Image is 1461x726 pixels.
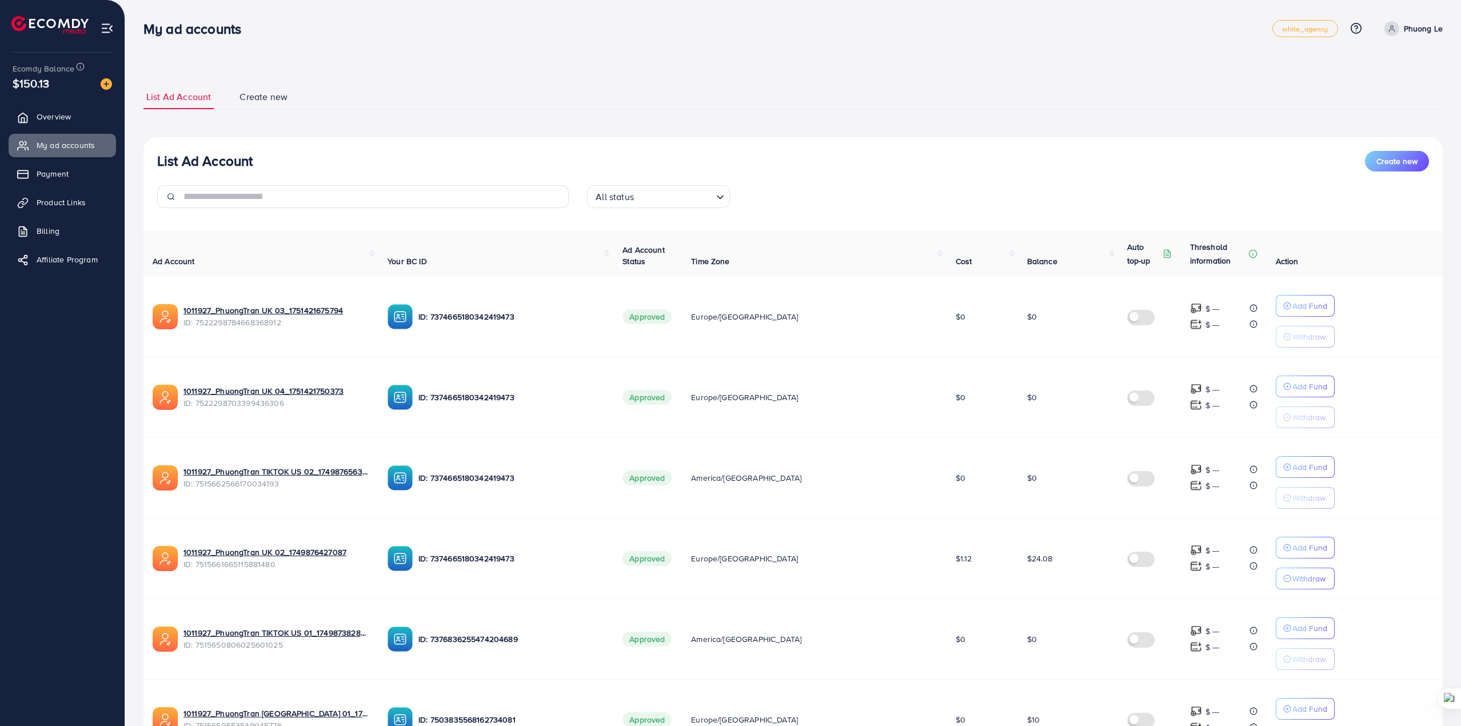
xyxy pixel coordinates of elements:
[956,472,965,484] span: $0
[183,708,369,719] a: 1011927_PhuongTran [GEOGRAPHIC_DATA] 01_1749873767691
[1205,318,1220,332] p: $ ---
[1190,302,1202,314] img: top-up amount
[1205,640,1220,654] p: $ ---
[1027,392,1037,403] span: $0
[622,470,672,485] span: Approved
[1276,456,1335,478] button: Add Fund
[1127,240,1160,268] p: Auto top-up
[1190,399,1202,411] img: top-up amount
[13,75,49,91] span: $150.13
[1276,406,1335,428] button: Withdraw
[1282,25,1328,33] span: white_agency
[1276,537,1335,559] button: Add Fund
[1272,20,1338,37] a: white_agency
[388,465,413,490] img: ic-ba-acc.ded83a64.svg
[1276,295,1335,317] button: Add Fund
[587,185,730,208] div: Search for option
[1190,464,1202,476] img: top-up amount
[388,627,413,652] img: ic-ba-acc.ded83a64.svg
[101,22,114,35] img: menu
[1276,648,1335,670] button: Withdraw
[622,309,672,324] span: Approved
[183,385,369,409] div: <span class='underline'>1011927_PhuongTran UK 04_1751421750373</span></br>7522298703399436306
[388,546,413,571] img: ic-ba-acc.ded83a64.svg
[1205,479,1220,493] p: $ ---
[1404,22,1443,35] p: Phuong Le
[1376,155,1418,167] span: Create new
[1205,560,1220,573] p: $ ---
[388,256,427,267] span: Your BC ID
[183,305,369,316] a: 1011927_PhuongTran UK 03_1751421675794
[691,311,798,322] span: Europe/[GEOGRAPHIC_DATA]
[37,225,59,237] span: Billing
[418,632,604,646] p: ID: 7376836255474204689
[1027,472,1037,484] span: $0
[1190,641,1202,653] img: top-up amount
[691,472,801,484] span: America/[GEOGRAPHIC_DATA]
[143,21,250,37] h3: My ad accounts
[11,16,89,34] img: logo
[9,162,116,185] a: Payment
[1190,383,1202,395] img: top-up amount
[622,244,665,267] span: Ad Account Status
[183,627,369,651] div: <span class='underline'>1011927_PhuongTran TIKTOK US 01_1749873828056</span></br>7515650806025601025
[9,105,116,128] a: Overview
[956,256,972,267] span: Cost
[1027,256,1057,267] span: Balance
[101,78,112,90] img: image
[1276,617,1335,639] button: Add Fund
[1276,376,1335,397] button: Add Fund
[1276,487,1335,509] button: Withdraw
[418,471,604,485] p: ID: 7374665180342419473
[1276,698,1335,720] button: Add Fund
[1292,330,1326,344] p: Withdraw
[1205,302,1220,316] p: $ ---
[37,197,86,208] span: Product Links
[1292,380,1327,393] p: Add Fund
[1292,702,1327,716] p: Add Fund
[1190,544,1202,556] img: top-up amount
[9,191,116,214] a: Product Links
[1292,410,1326,424] p: Withdraw
[1276,326,1335,348] button: Withdraw
[1365,151,1429,171] button: Create new
[1190,625,1202,637] img: top-up amount
[1292,460,1327,474] p: Add Fund
[183,466,369,489] div: <span class='underline'>1011927_PhuongTran TIKTOK US 02_1749876563912</span></br>7515662566170034193
[1292,299,1327,313] p: Add Fund
[1205,382,1220,396] p: $ ---
[183,478,369,489] span: ID: 7515662566170034193
[622,390,672,405] span: Approved
[956,714,965,725] span: $0
[1190,240,1246,268] p: Threshold information
[153,385,178,410] img: ic-ads-acc.e4c84228.svg
[622,632,672,647] span: Approved
[183,385,369,397] a: 1011927_PhuongTran UK 04_1751421750373
[183,627,369,639] a: 1011927_PhuongTran TIKTOK US 01_1749873828056
[153,256,195,267] span: Ad Account
[691,392,798,403] span: Europe/[GEOGRAPHIC_DATA]
[1205,624,1220,638] p: $ ---
[1292,652,1326,666] p: Withdraw
[691,553,798,564] span: Europe/[GEOGRAPHIC_DATA]
[1205,544,1220,557] p: $ ---
[418,552,604,565] p: ID: 7374665180342419473
[1205,398,1220,412] p: $ ---
[1027,633,1037,645] span: $0
[956,311,965,322] span: $0
[9,248,116,271] a: Affiliate Program
[183,466,369,477] a: 1011927_PhuongTran TIKTOK US 02_1749876563912
[1027,311,1037,322] span: $0
[593,189,636,205] span: All status
[1276,568,1335,589] button: Withdraw
[1190,318,1202,330] img: top-up amount
[183,317,369,328] span: ID: 7522298784668368912
[1190,480,1202,492] img: top-up amount
[37,168,69,179] span: Payment
[37,139,95,151] span: My ad accounts
[183,547,369,558] a: 1011927_PhuongTran UK 02_1749876427087
[691,256,729,267] span: Time Zone
[37,254,98,265] span: Affiliate Program
[1292,541,1327,555] p: Add Fund
[183,305,369,328] div: <span class='underline'>1011927_PhuongTran UK 03_1751421675794</span></br>7522298784668368912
